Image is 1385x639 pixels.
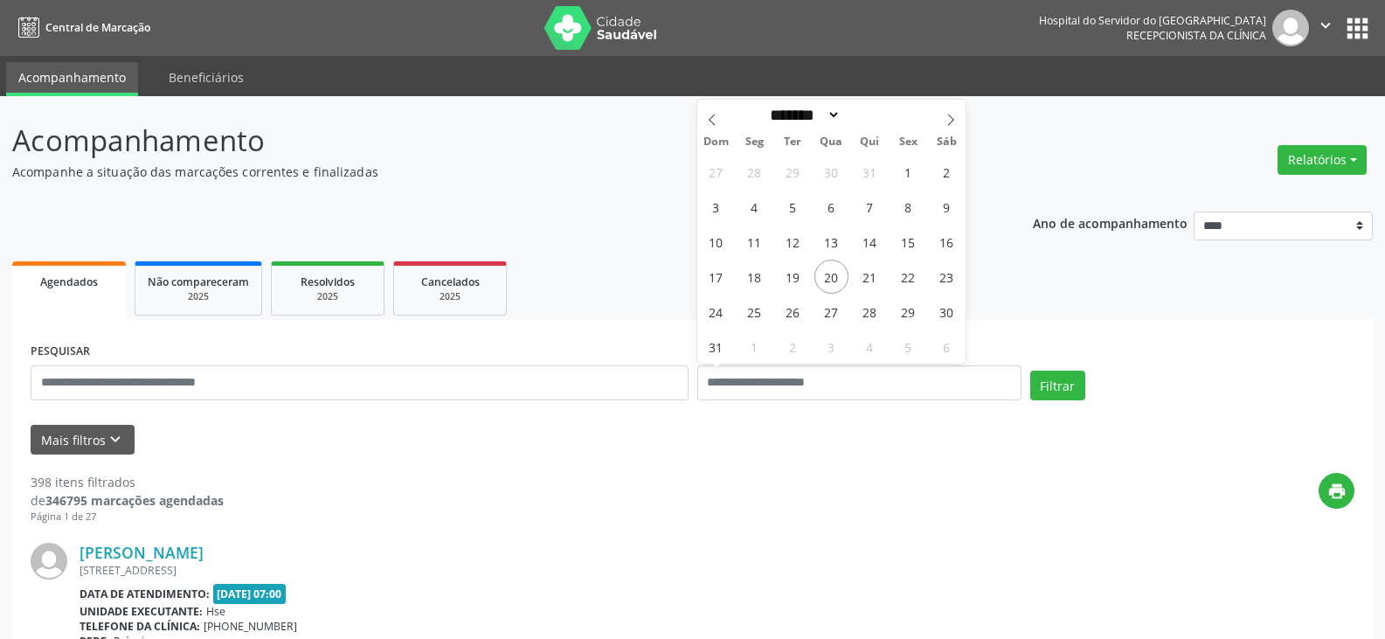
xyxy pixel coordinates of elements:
[738,225,772,259] span: Agosto 11, 2025
[1342,13,1373,44] button: apps
[106,430,125,449] i: keyboard_arrow_down
[853,260,887,294] span: Agosto 21, 2025
[773,136,812,148] span: Ter
[930,260,964,294] span: Agosto 23, 2025
[889,136,927,148] span: Sex
[699,190,733,224] span: Agosto 3, 2025
[853,225,887,259] span: Agosto 14, 2025
[738,190,772,224] span: Agosto 4, 2025
[776,330,810,364] span: Setembro 2, 2025
[80,604,203,619] b: Unidade executante:
[1309,10,1342,46] button: 
[1278,145,1367,175] button: Relatórios
[80,587,210,601] b: Data de atendimento:
[814,260,848,294] span: Agosto 20, 2025
[1030,371,1085,400] button: Filtrar
[814,225,848,259] span: Agosto 13, 2025
[765,106,841,124] select: Month
[204,619,297,634] span: [PHONE_NUMBER]
[891,260,925,294] span: Agosto 22, 2025
[697,136,736,148] span: Dom
[738,260,772,294] span: Agosto 18, 2025
[699,295,733,329] span: Agosto 24, 2025
[40,274,98,289] span: Agendados
[930,155,964,189] span: Agosto 2, 2025
[853,330,887,364] span: Setembro 4, 2025
[406,290,494,303] div: 2025
[776,260,810,294] span: Agosto 19, 2025
[891,225,925,259] span: Agosto 15, 2025
[12,163,965,181] p: Acompanhe a situação das marcações correntes e finalizadas
[1327,482,1347,501] i: print
[80,619,200,634] b: Telefone da clínica:
[776,295,810,329] span: Agosto 26, 2025
[31,510,224,524] div: Página 1 de 27
[853,295,887,329] span: Agosto 28, 2025
[12,119,965,163] p: Acompanhamento
[927,136,966,148] span: Sáb
[853,155,887,189] span: Julho 31, 2025
[814,295,848,329] span: Agosto 27, 2025
[891,295,925,329] span: Agosto 29, 2025
[930,190,964,224] span: Agosto 9, 2025
[31,425,135,455] button: Mais filtroskeyboard_arrow_down
[284,290,371,303] div: 2025
[853,190,887,224] span: Agosto 7, 2025
[45,492,224,509] strong: 346795 marcações agendadas
[891,155,925,189] span: Agosto 1, 2025
[213,584,287,604] span: [DATE] 07:00
[930,295,964,329] span: Agosto 30, 2025
[156,62,256,93] a: Beneficiários
[80,563,1092,578] div: [STREET_ADDRESS]
[699,225,733,259] span: Agosto 10, 2025
[738,295,772,329] span: Agosto 25, 2025
[1272,10,1309,46] img: img
[31,473,224,491] div: 398 itens filtrados
[814,190,848,224] span: Agosto 6, 2025
[148,290,249,303] div: 2025
[776,225,810,259] span: Agosto 12, 2025
[930,330,964,364] span: Setembro 6, 2025
[421,274,480,289] span: Cancelados
[699,155,733,189] span: Julho 27, 2025
[6,62,138,96] a: Acompanhamento
[850,136,889,148] span: Qui
[206,604,225,619] span: Hse
[1319,473,1354,509] button: print
[814,155,848,189] span: Julho 30, 2025
[735,136,773,148] span: Seg
[1316,16,1335,35] i: 
[776,155,810,189] span: Julho 29, 2025
[31,543,67,580] img: img
[45,20,150,35] span: Central de Marcação
[1033,212,1188,233] p: Ano de acompanhamento
[699,330,733,364] span: Agosto 31, 2025
[891,330,925,364] span: Setembro 5, 2025
[930,225,964,259] span: Agosto 16, 2025
[301,274,355,289] span: Resolvidos
[776,190,810,224] span: Agosto 5, 2025
[31,491,224,510] div: de
[80,543,204,562] a: [PERSON_NAME]
[814,330,848,364] span: Setembro 3, 2025
[1039,13,1266,28] div: Hospital do Servidor do [GEOGRAPHIC_DATA]
[699,260,733,294] span: Agosto 17, 2025
[891,190,925,224] span: Agosto 8, 2025
[148,274,249,289] span: Não compareceram
[841,106,898,124] input: Year
[738,330,772,364] span: Setembro 1, 2025
[738,155,772,189] span: Julho 28, 2025
[31,338,90,365] label: PESQUISAR
[1126,28,1266,43] span: Recepcionista da clínica
[812,136,850,148] span: Qua
[12,13,150,42] a: Central de Marcação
